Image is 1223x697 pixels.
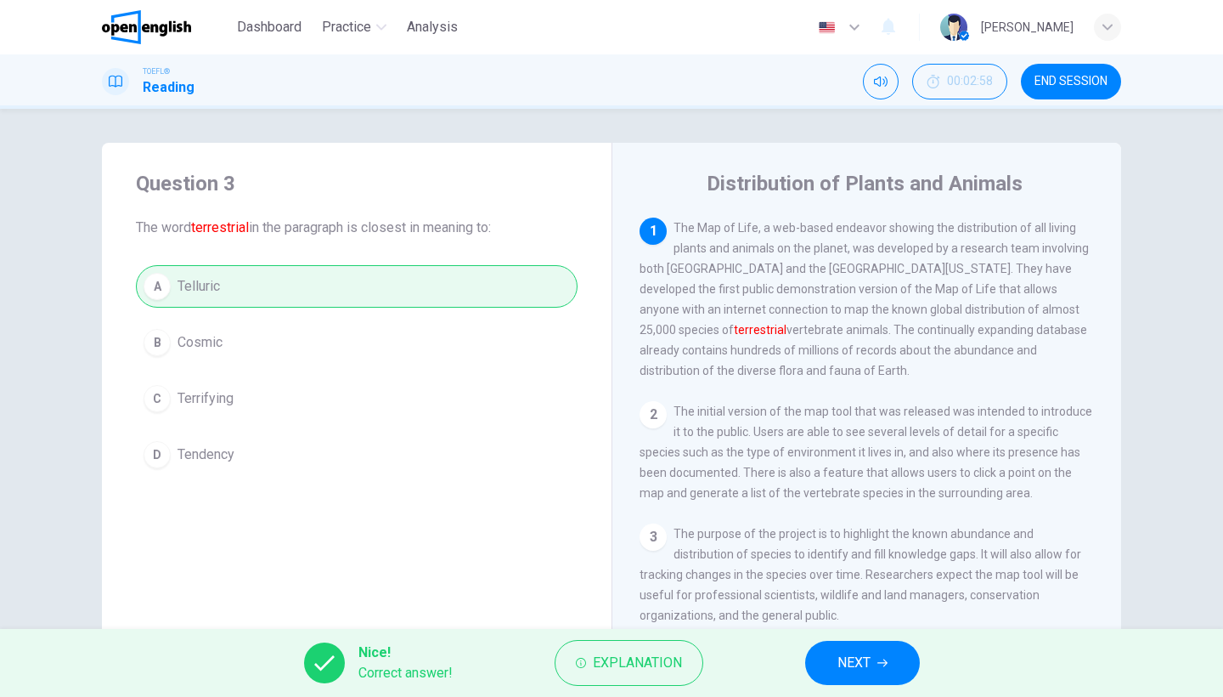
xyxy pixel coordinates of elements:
[143,77,194,98] h1: Reading
[322,17,371,37] span: Practice
[805,641,920,685] button: NEXT
[640,221,1089,377] span: The Map of Life, a web-based endeavor showing the distribution of all living plants and animals o...
[707,170,1023,197] h4: Distribution of Plants and Animals
[912,64,1007,99] div: Hide
[837,651,871,675] span: NEXT
[102,10,191,44] img: OpenEnglish logo
[947,75,993,88] span: 00:02:58
[191,219,249,235] font: terrestrial
[358,643,453,663] span: Nice!
[640,218,667,245] div: 1
[734,323,786,337] font: terrestrial
[640,401,667,428] div: 2
[640,405,1092,500] span: The initial version of the map tool that was released was intended to introduce it to the public....
[400,12,465,42] button: Analysis
[102,10,230,44] a: OpenEnglish logo
[640,527,1081,622] span: The purpose of the project is to highlight the known abundance and distribution of species to ide...
[358,663,453,683] span: Correct answer!
[1021,64,1121,99] button: END SESSION
[1034,75,1107,88] span: END SESSION
[237,17,302,37] span: Dashboard
[136,170,578,197] h4: Question 3
[940,14,967,41] img: Profile picture
[593,651,682,675] span: Explanation
[230,12,308,42] button: Dashboard
[143,65,170,77] span: TOEFL®
[640,524,667,551] div: 3
[981,17,1074,37] div: [PERSON_NAME]
[315,12,393,42] button: Practice
[407,17,458,37] span: Analysis
[555,640,703,686] button: Explanation
[912,64,1007,99] button: 00:02:58
[816,21,837,34] img: en
[136,218,578,238] span: The word in the paragraph is closest in meaning to:
[863,64,899,99] div: Mute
